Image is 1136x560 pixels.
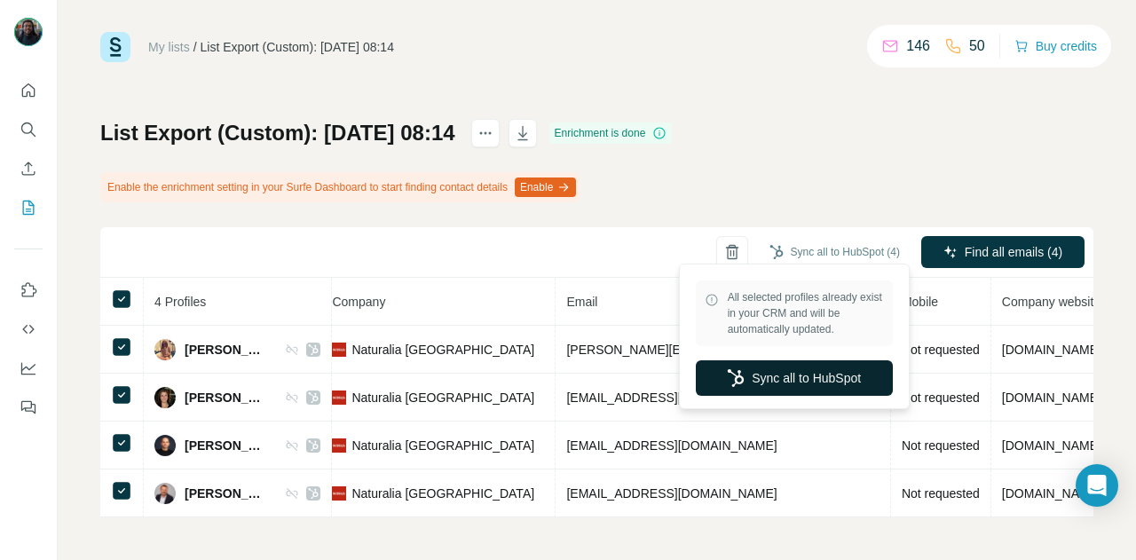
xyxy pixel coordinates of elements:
[185,437,267,454] span: [PERSON_NAME]
[566,343,879,357] span: [PERSON_NAME][EMAIL_ADDRESS][DOMAIN_NAME]
[969,35,985,57] p: 50
[332,390,346,405] img: company-logo
[902,438,980,453] span: Not requested
[351,341,534,359] span: Naturalia [GEOGRAPHIC_DATA]
[566,486,777,501] span: [EMAIL_ADDRESS][DOMAIN_NAME]
[351,437,534,454] span: Naturalia [GEOGRAPHIC_DATA]
[14,18,43,46] img: Avatar
[14,153,43,185] button: Enrich CSV
[1002,438,1101,453] span: [DOMAIN_NAME]
[148,40,190,54] a: My lists
[332,343,346,357] img: company-logo
[696,360,893,396] button: Sync all to HubSpot
[14,352,43,384] button: Dashboard
[351,485,534,502] span: Naturalia [GEOGRAPHIC_DATA]
[14,114,43,146] button: Search
[185,485,267,502] span: [PERSON_NAME]
[566,295,597,309] span: Email
[471,119,500,147] button: actions
[100,32,130,62] img: Surfe Logo
[332,295,385,309] span: Company
[902,390,980,405] span: Not requested
[728,289,884,337] span: All selected profiles already exist in your CRM and will be automatically updated.
[154,339,176,360] img: Avatar
[902,295,938,309] span: Mobile
[201,38,394,56] div: List Export (Custom): [DATE] 08:14
[185,341,267,359] span: [PERSON_NAME]
[332,486,346,501] img: company-logo
[154,387,176,408] img: Avatar
[902,343,980,357] span: Not requested
[100,172,580,202] div: Enable the enrichment setting in your Surfe Dashboard to start finding contact details
[193,38,197,56] li: /
[965,243,1062,261] span: Find all emails (4)
[906,35,930,57] p: 146
[566,390,777,405] span: [EMAIL_ADDRESS][DOMAIN_NAME]
[566,438,777,453] span: [EMAIL_ADDRESS][DOMAIN_NAME]
[1002,295,1100,309] span: Company website
[902,486,980,501] span: Not requested
[14,274,43,306] button: Use Surfe on LinkedIn
[332,438,346,453] img: company-logo
[1002,390,1101,405] span: [DOMAIN_NAME]
[1002,486,1101,501] span: [DOMAIN_NAME]
[100,119,455,147] h1: List Export (Custom): [DATE] 08:14
[515,177,576,197] button: Enable
[154,483,176,504] img: Avatar
[1002,343,1101,357] span: [DOMAIN_NAME]
[1076,464,1118,507] div: Open Intercom Messenger
[154,435,176,456] img: Avatar
[14,75,43,106] button: Quick start
[549,122,673,144] div: Enrichment is done
[757,239,912,265] button: Sync all to HubSpot (4)
[14,313,43,345] button: Use Surfe API
[154,295,206,309] span: 4 Profiles
[185,389,267,406] span: [PERSON_NAME]
[14,391,43,423] button: Feedback
[1014,34,1097,59] button: Buy credits
[921,236,1085,268] button: Find all emails (4)
[351,389,534,406] span: Naturalia [GEOGRAPHIC_DATA]
[14,192,43,224] button: My lists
